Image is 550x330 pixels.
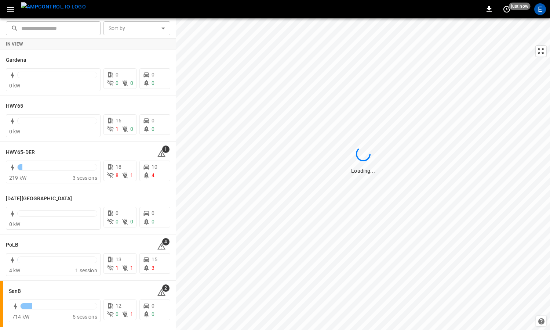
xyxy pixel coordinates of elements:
[152,118,154,123] span: 0
[162,146,170,153] span: 1
[116,118,121,123] span: 16
[116,311,119,317] span: 0
[162,284,170,292] span: 2
[73,175,97,181] span: 3 sessions
[162,238,170,245] span: 4
[152,257,157,262] span: 15
[6,241,18,249] h6: PoLB
[116,265,119,271] span: 1
[116,219,119,225] span: 0
[6,102,23,110] h6: HWY65
[130,172,133,178] span: 1
[73,314,97,320] span: 5 sessions
[152,72,154,78] span: 0
[130,80,133,86] span: 0
[152,164,157,170] span: 10
[6,56,26,64] h6: Gardena
[176,18,550,330] canvas: Map
[116,126,119,132] span: 1
[351,168,375,174] span: Loading...
[116,80,119,86] span: 0
[152,126,154,132] span: 0
[6,148,35,157] h6: HWY65-DER
[9,268,21,273] span: 4 kW
[9,83,21,89] span: 0 kW
[152,219,154,225] span: 0
[509,3,531,10] span: just now
[130,265,133,271] span: 1
[9,175,26,181] span: 219 kW
[75,268,97,273] span: 1 session
[9,129,21,134] span: 0 kW
[12,314,29,320] span: 714 kW
[21,2,86,11] img: ampcontrol.io logo
[152,80,154,86] span: 0
[6,42,23,47] strong: In View
[130,219,133,225] span: 0
[116,164,121,170] span: 18
[152,265,154,271] span: 3
[116,303,121,309] span: 12
[116,257,121,262] span: 13
[501,3,513,15] button: set refresh interval
[152,172,154,178] span: 4
[6,195,72,203] h6: Karma Center
[9,287,21,295] h6: SanB
[130,126,133,132] span: 0
[116,72,119,78] span: 0
[152,303,154,309] span: 0
[152,210,154,216] span: 0
[9,221,21,227] span: 0 kW
[130,311,133,317] span: 1
[116,172,119,178] span: 8
[116,210,119,216] span: 0
[534,3,546,15] div: profile-icon
[152,311,154,317] span: 0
